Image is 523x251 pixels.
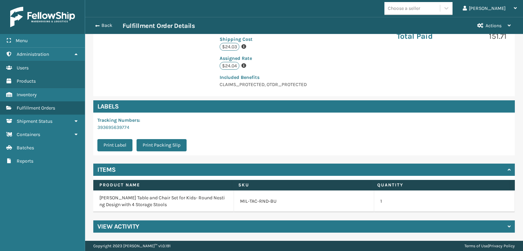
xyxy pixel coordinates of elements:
a: Terms of Use [464,244,488,248]
span: Shipment Status [17,118,52,124]
p: Total Paid [397,31,448,41]
span: Inventory [17,92,37,98]
div: Choose a seller [388,5,420,12]
label: SKU [238,182,365,188]
button: Print Label [97,139,132,151]
div: | [464,241,515,251]
button: Actions [471,17,517,34]
span: Fulfillment Orders [17,105,55,111]
a: MIL-TAC-RND-BU [240,198,276,205]
span: Products [17,78,36,84]
span: Containers [17,132,40,137]
td: 1 [374,190,515,212]
span: Actions [486,23,502,29]
p: $24.03 [220,43,239,51]
td: [PERSON_NAME] Table and Chair Set for Kids- Round Nesting Design with 4 Storage Stools [93,190,234,212]
p: $24.04 [220,62,239,70]
span: Menu [16,38,28,44]
span: Batches [17,145,34,151]
p: Assigned Rate [220,55,307,62]
h4: Items [97,166,116,174]
span: CLAIMS_PROTECTED, OTDR_PROTECTED [220,74,307,87]
a: 393695639774 [97,124,129,130]
h3: Fulfillment Order Details [123,22,195,30]
p: Shipping Cost [220,36,307,43]
h4: View Activity [97,222,139,231]
h4: Labels [93,100,515,113]
a: Privacy Policy [489,244,515,248]
label: Quantity [377,182,504,188]
p: Included Benefits [220,74,307,81]
span: Users [17,65,29,71]
button: Back [91,22,123,29]
span: Reports [17,158,33,164]
span: Tracking Numbers : [97,117,140,123]
img: logo [10,7,75,27]
span: Administration [17,51,49,57]
label: Product Name [99,182,226,188]
p: Copyright 2023 [PERSON_NAME]™ v 1.0.191 [93,241,171,251]
p: 151.71 [456,31,507,41]
button: Print Packing Slip [137,139,187,151]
